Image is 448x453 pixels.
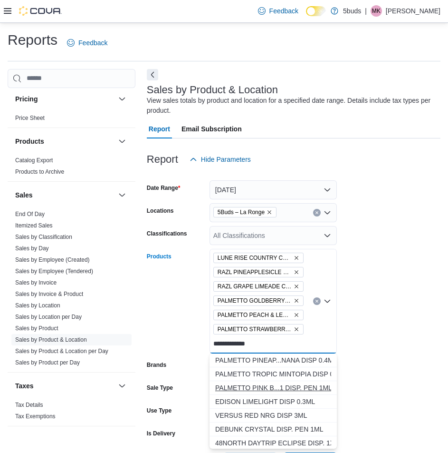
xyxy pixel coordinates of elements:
[306,6,326,16] input: Dark Mode
[8,30,57,49] h1: Reports
[218,310,292,320] span: PALMETTO PEACH & LEMONADE 3IN1 DISP. PEN 1ML
[254,1,302,20] a: Feedback
[15,245,49,252] span: Sales by Day
[294,312,299,318] button: Remove PALMETTO PEACH & LEMONADE 3IN1 DISP. PEN 1ML from selection in this group
[324,232,331,239] button: Open list of options
[294,255,299,261] button: Remove LUNE RISE COUNTRY COOKIES PR 28X0.5G from selection in this group
[324,297,331,305] button: Close list of options
[15,302,60,309] span: Sales by Location
[15,245,49,252] a: Sales by Day
[15,359,80,366] span: Sales by Product per Day
[15,137,44,146] h3: Products
[213,207,276,217] span: 5Buds – La Ronge
[15,137,114,146] button: Products
[147,207,174,215] label: Locations
[218,207,265,217] span: 5Buds – La Ronge
[15,233,72,241] span: Sales by Classification
[147,184,181,192] label: Date Range
[386,5,440,17] p: [PERSON_NAME]
[371,5,382,17] div: Morgan Kinahan
[213,281,304,292] span: RAZL GRAPE LIMEADE CART 1ML
[15,210,45,218] span: End Of Day
[215,397,331,406] div: EDISON LIMELIGHT DISP 0.3ML
[210,395,337,409] button: EDISON LIMELIGHT DISP 0.3ML
[294,326,299,332] button: Remove PALMETTO STRAWBERRY & KIWI 3IN1 DISP. PEN 1ML from selection in this group
[213,295,304,306] span: PALMETTO GOLDBERRY 28G
[147,69,158,80] button: Next
[15,325,58,332] a: Sales by Product
[8,208,135,372] div: Sales
[116,93,128,105] button: Pricing
[215,438,331,448] div: 48NORTH DAYTRIP ECLIPSE DISP. 1X0.4G
[15,222,53,229] a: Itemized Sales
[8,155,135,181] div: Products
[215,424,331,434] div: DEBUNK CRYSTAL DISP. PEN 1ML
[147,230,187,237] label: Classifications
[15,114,45,122] span: Price Sheet
[313,297,321,305] button: Clear input
[267,209,272,215] button: Remove 5Buds – La Ronge from selection in this group
[116,136,128,147] button: Products
[15,347,108,355] span: Sales by Product & Location per Day
[294,269,299,275] button: Remove RAZL PINEAPPLESICLE CART 1ML from selection in this group
[186,150,255,169] button: Hide Parameters
[210,367,337,381] button: PALMETTO TROPIC MINTOPIA DISP 0.4ML
[15,290,83,298] span: Sales by Invoice & Product
[19,6,62,16] img: Cova
[215,355,331,365] div: PALMETTO PINEAP...NANA DISP 0.4ML
[313,209,321,217] button: Clear input
[15,168,64,176] span: Products to Archive
[116,380,128,392] button: Taxes
[15,336,87,343] a: Sales by Product & Location
[147,84,278,96] h3: Sales by Product & Location
[15,413,56,420] a: Tax Exemptions
[15,234,72,240] a: Sales by Classification
[147,96,436,116] div: View sales totals by product and location for a specified date range. Details include tax types p...
[210,436,337,450] button: 48NORTH DAYTRIP ECLIPSE DISP. 1X0.4G
[15,157,53,164] span: Catalog Export
[15,256,90,264] span: Sales by Employee (Created)
[218,282,292,291] span: RAZL GRAPE LIMEADE CART 1ML
[15,313,82,321] span: Sales by Location per Day
[15,381,114,391] button: Taxes
[147,384,173,392] label: Sale Type
[147,361,166,369] label: Brands
[218,296,292,305] span: PALMETTO GOLDBERRY 28G
[15,279,57,286] a: Sales by Invoice
[15,348,108,355] a: Sales by Product & Location per Day
[210,180,337,199] button: [DATE]
[215,411,331,420] div: VERSUS RED NRG DISP 3ML
[210,409,337,423] button: VERSUS RED NRG DISP 3ML
[201,155,251,164] span: Hide Parameters
[15,157,53,164] a: Catalog Export
[8,112,135,128] div: Pricing
[210,354,337,367] button: PALMETTO PINEAPPLE STRAWNANA DISP 0.4ML
[15,302,60,309] a: Sales by Location
[116,189,128,201] button: Sales
[213,253,304,263] span: LUNE RISE COUNTRY COOKIES PR 28X0.5G
[269,6,298,16] span: Feedback
[149,119,170,138] span: Report
[15,381,34,391] h3: Taxes
[15,291,83,297] a: Sales by Invoice & Product
[147,253,172,260] label: Products
[210,423,337,436] button: DEBUNK CRYSTAL DISP. PEN 1ML
[210,381,337,395] button: PALMETTO PINK BURST & MELONBERRY 3IN1 DISP. PEN 1ML
[15,267,93,275] span: Sales by Employee (Tendered)
[215,369,331,379] div: PALMETTO TROPIC MINTOPIA DISP 0.4ML
[15,94,114,104] button: Pricing
[15,268,93,275] a: Sales by Employee (Tendered)
[213,324,304,335] span: PALMETTO STRAWBERRY & KIWI 3IN1 DISP. PEN 1ML
[15,402,43,408] a: Tax Details
[8,399,135,426] div: Taxes
[213,267,304,277] span: RAZL PINEAPPLESICLE CART 1ML
[218,253,292,263] span: LUNE RISE COUNTRY COOKIES PR 28X0.5G
[306,16,306,17] span: Dark Mode
[294,284,299,289] button: Remove RAZL GRAPE LIMEADE CART 1ML from selection in this group
[15,413,56,420] span: Tax Exemptions
[147,154,178,165] h3: Report
[365,5,367,17] p: |
[15,211,45,217] a: End Of Day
